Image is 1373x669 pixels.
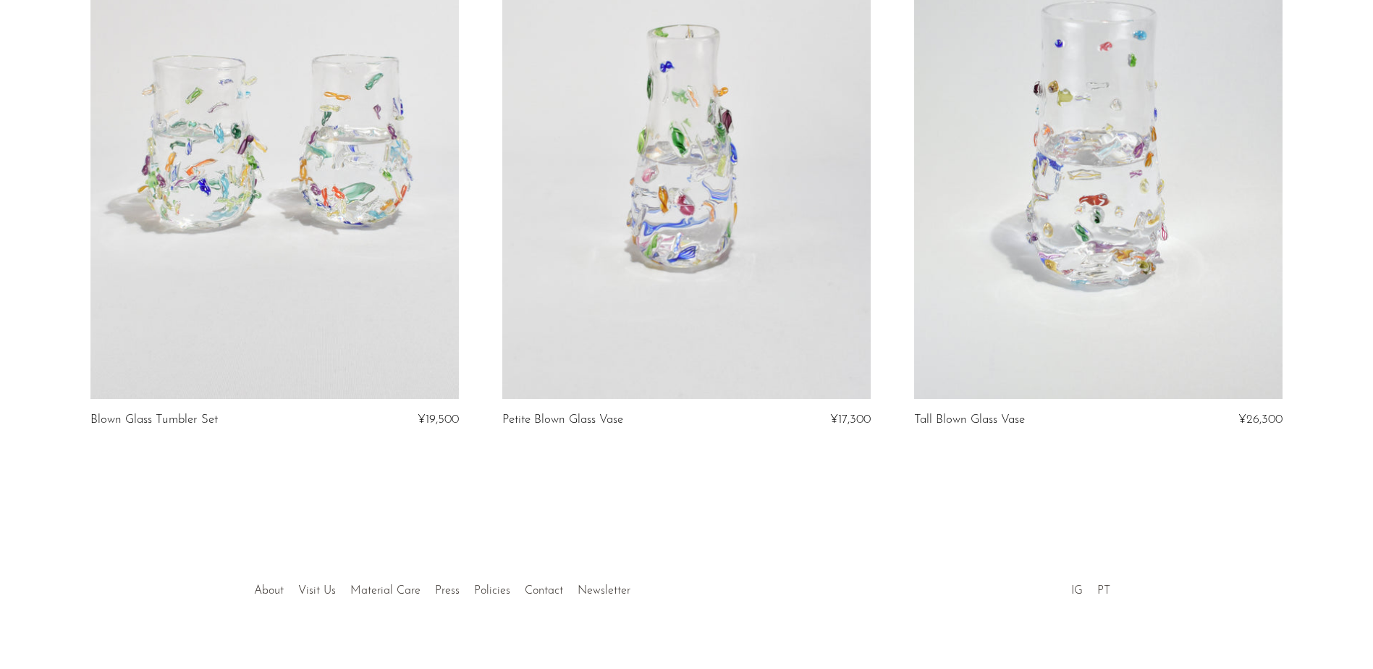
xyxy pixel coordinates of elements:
[525,585,563,597] a: Contact
[474,585,510,597] a: Policies
[1238,413,1283,426] span: ¥26,300
[298,585,336,597] a: Visit Us
[247,573,638,601] ul: Quick links
[914,413,1025,426] a: Tall Blown Glass Vase
[830,413,871,426] span: ¥17,300
[350,585,421,597] a: Material Care
[1097,585,1110,597] a: PT
[1064,573,1118,601] ul: Social Medias
[502,413,623,426] a: Petite Blown Glass Vase
[418,413,459,426] span: ¥19,500
[90,413,218,426] a: Blown Glass Tumbler Set
[1071,585,1083,597] a: IG
[435,585,460,597] a: Press
[254,585,284,597] a: About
